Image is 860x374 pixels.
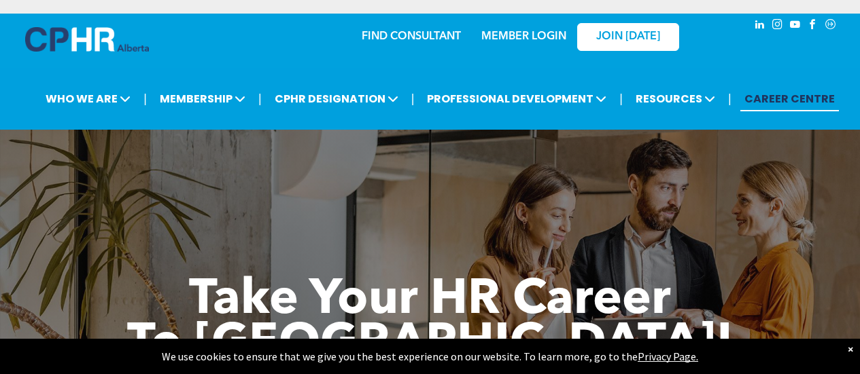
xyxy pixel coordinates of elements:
div: Dismiss notification [848,342,853,356]
img: A blue and white logo for cp alberta [25,27,149,52]
a: facebook [806,17,821,35]
span: RESOURCES [632,86,719,111]
a: MEMBER LOGIN [481,31,566,42]
a: linkedin [753,17,768,35]
li: | [619,85,623,113]
span: WHO WE ARE [41,86,135,111]
span: JOIN [DATE] [596,31,660,43]
li: | [411,85,415,113]
span: PROFESSIONAL DEVELOPMENT [423,86,610,111]
span: CPHR DESIGNATION [271,86,402,111]
li: | [258,85,262,113]
span: Take Your HR Career [189,276,671,325]
li: | [728,85,732,113]
a: youtube [788,17,803,35]
a: JOIN [DATE] [577,23,679,51]
li: | [143,85,147,113]
a: Privacy Page. [638,350,698,363]
a: FIND CONSULTANT [362,31,461,42]
span: To [GEOGRAPHIC_DATA]! [127,320,734,369]
span: MEMBERSHIP [156,86,250,111]
a: Social network [823,17,838,35]
a: instagram [770,17,785,35]
a: CAREER CENTRE [740,86,839,111]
